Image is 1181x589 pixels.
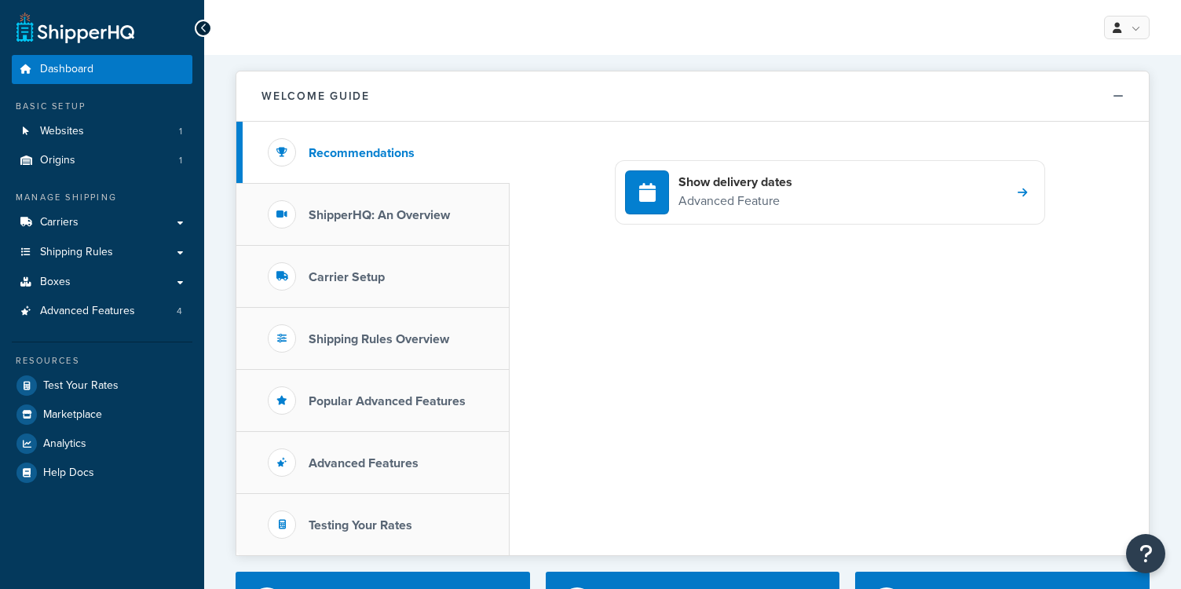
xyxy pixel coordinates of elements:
[43,379,119,393] span: Test Your Rates
[12,430,192,458] a: Analytics
[40,216,79,229] span: Carriers
[43,437,86,451] span: Analytics
[177,305,182,318] span: 4
[12,268,192,297] a: Boxes
[12,297,192,326] li: Advanced Features
[40,154,75,167] span: Origins
[12,100,192,113] div: Basic Setup
[678,174,792,191] h4: Show delivery dates
[12,354,192,368] div: Resources
[309,332,449,346] h3: Shipping Rules Overview
[179,125,182,138] span: 1
[43,466,94,480] span: Help Docs
[12,371,192,400] a: Test Your Rates
[12,146,192,175] a: Origins1
[12,146,192,175] li: Origins
[309,270,385,284] h3: Carrier Setup
[12,459,192,487] a: Help Docs
[309,394,466,408] h3: Popular Advanced Features
[309,518,412,532] h3: Testing Your Rates
[261,90,370,102] h2: Welcome Guide
[43,408,102,422] span: Marketplace
[309,146,415,160] h3: Recommendations
[12,208,192,237] a: Carriers
[12,55,192,84] a: Dashboard
[179,154,182,167] span: 1
[12,117,192,146] li: Websites
[40,125,84,138] span: Websites
[40,305,135,318] span: Advanced Features
[12,191,192,204] div: Manage Shipping
[309,456,419,470] h3: Advanced Features
[40,246,113,259] span: Shipping Rules
[236,71,1149,122] button: Welcome Guide
[40,63,93,76] span: Dashboard
[12,117,192,146] a: Websites1
[309,208,450,222] h3: ShipperHQ: An Overview
[1126,534,1165,573] button: Open Resource Center
[678,191,792,211] p: Advanced Feature
[40,276,71,289] span: Boxes
[12,401,192,429] a: Marketplace
[12,297,192,326] a: Advanced Features4
[12,238,192,267] a: Shipping Rules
